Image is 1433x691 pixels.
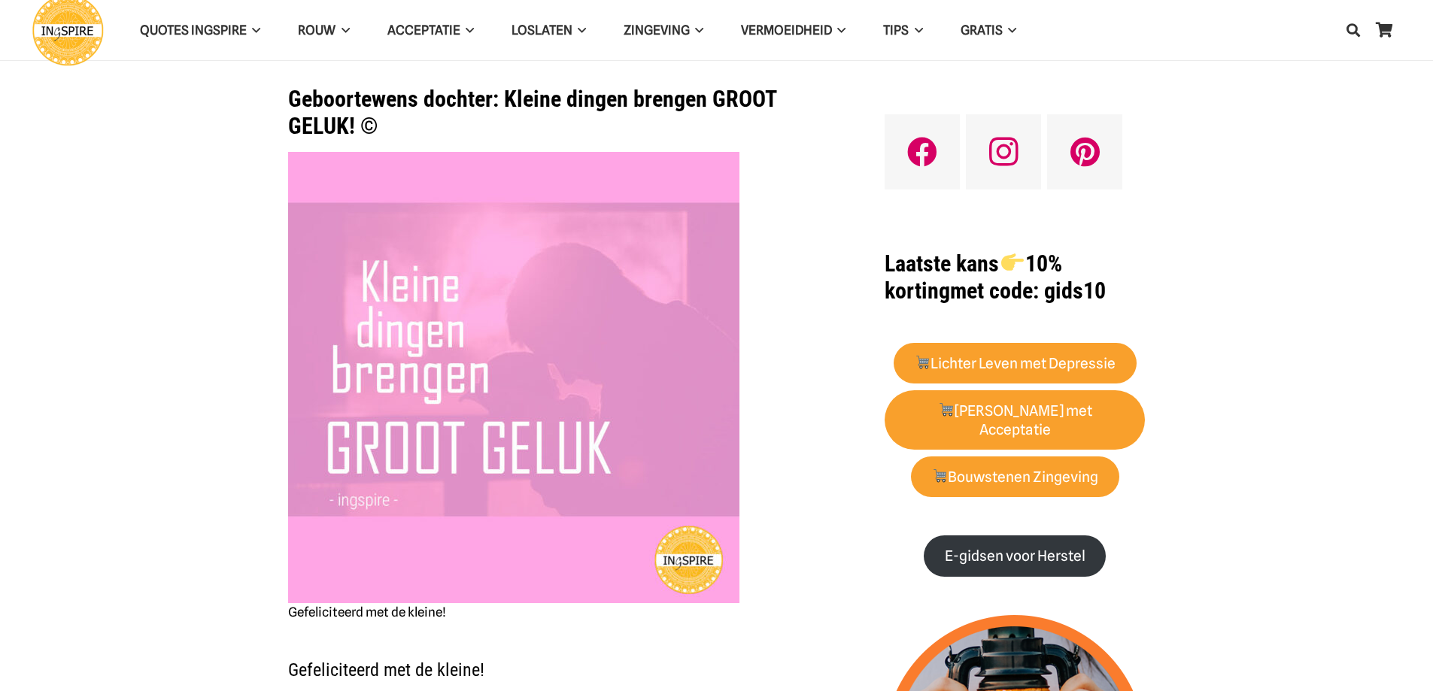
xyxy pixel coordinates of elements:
[140,23,247,38] span: QUOTES INGSPIRE
[966,114,1041,189] a: Instagram
[369,11,493,50] a: AcceptatieAcceptatie Menu
[624,23,690,38] span: Zingeving
[885,114,960,189] a: Facebook
[288,86,847,140] h1: Geboortewens dochter: Kleine dingen brengen GROOT GELUK! ©
[298,23,335,38] span: ROUW
[915,355,1116,372] strong: Lichter Leven met Depressie
[1001,251,1024,274] img: 👉
[961,23,1003,38] span: GRATIS
[605,11,722,50] a: ZingevingZingeving Menu
[288,640,847,680] h2: Gefeliciteerd met de kleine!
[1003,11,1016,49] span: GRATIS Menu
[885,390,1145,450] a: 🛒[PERSON_NAME] met Acceptatie
[942,11,1035,50] a: GRATISGRATIS Menu
[885,250,1145,305] h1: met code: gids10
[909,11,922,49] span: TIPS Menu
[279,11,368,50] a: ROUWROUW Menu
[1047,114,1122,189] a: Pinterest
[387,23,460,38] span: Acceptatie
[938,402,1092,438] strong: [PERSON_NAME] met Acceptatie
[460,11,474,49] span: Acceptatie Menu
[885,250,1061,304] strong: Laatste kans 10% korting
[911,456,1119,498] a: 🛒Bouwstenen Zingeving
[933,468,947,483] img: 🛒
[690,11,703,49] span: Zingeving Menu
[883,23,909,38] span: TIPS
[945,547,1085,565] strong: E-gidsen voor Herstel
[894,343,1137,384] a: 🛒Lichter Leven met Depressie
[832,11,846,49] span: VERMOEIDHEID Menu
[864,11,941,50] a: TIPSTIPS Menu
[572,11,586,49] span: Loslaten Menu
[1338,11,1368,49] a: Zoeken
[915,355,930,369] img: 🛒
[493,11,605,50] a: LoslatenLoslaten Menu
[512,23,572,38] span: Loslaten
[741,23,832,38] span: VERMOEIDHEID
[247,11,260,49] span: QUOTES INGSPIRE Menu
[932,468,1099,486] strong: Bouwstenen Zingeving
[924,535,1106,577] a: E-gidsen voor Herstel
[335,11,349,49] span: ROUW Menu
[722,11,864,50] a: VERMOEIDHEIDVERMOEIDHEID Menu
[939,402,953,417] img: 🛒
[288,603,847,621] p: Gefeliciteerd met de kleine!
[121,11,279,50] a: QUOTES INGSPIREQUOTES INGSPIRE Menu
